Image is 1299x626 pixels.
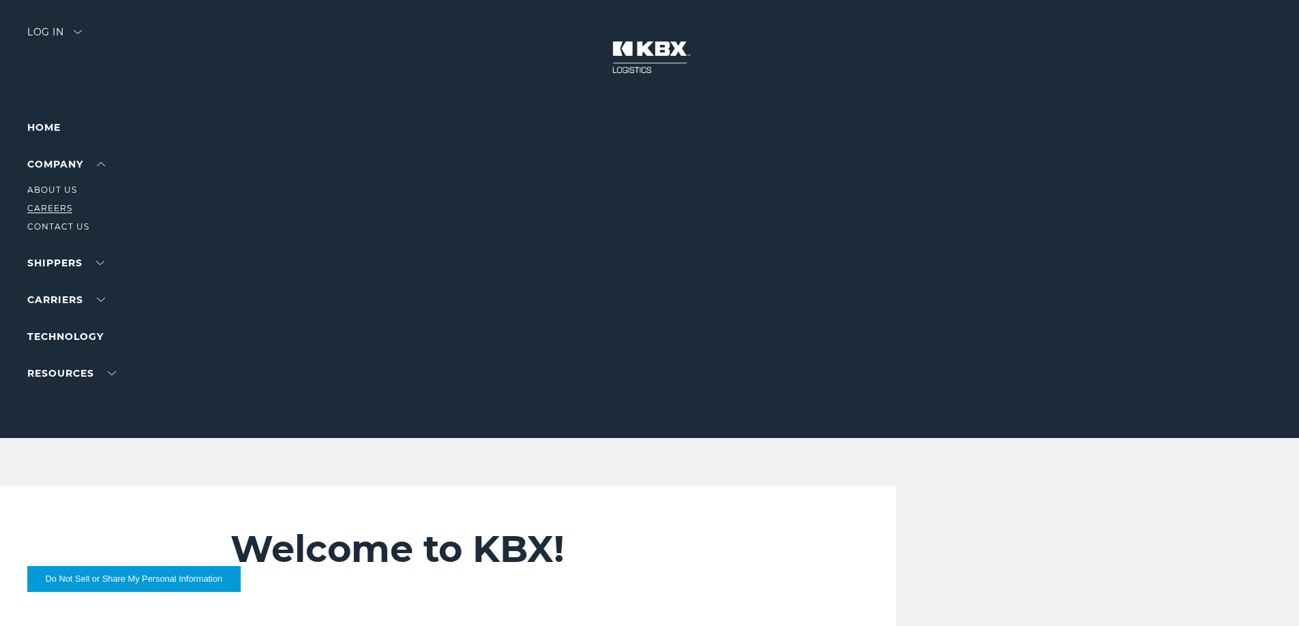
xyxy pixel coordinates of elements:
iframe: Chat Widget [1231,561,1299,626]
a: Company [27,158,105,170]
a: Careers [27,203,72,213]
button: Do Not Sell or Share My Personal Information [27,566,241,592]
a: Contact Us [27,221,89,232]
img: arrow [74,30,82,34]
a: RESOURCES [27,367,116,379]
h2: Welcome to KBX! [230,527,815,572]
img: kbx logo [599,27,701,87]
a: Home [27,121,61,134]
div: Log in [27,27,82,47]
a: SHIPPERS [27,257,104,269]
a: Carriers [27,294,105,306]
a: Technology [27,330,104,343]
a: About Us [27,185,77,195]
